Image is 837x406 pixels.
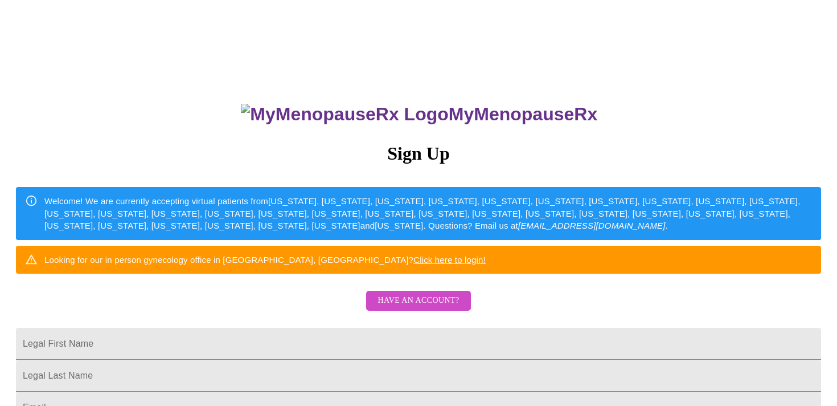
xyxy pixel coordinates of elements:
div: Welcome! We are currently accepting virtual patients from [US_STATE], [US_STATE], [US_STATE], [US... [44,190,812,236]
img: MyMenopauseRx Logo [241,104,448,125]
em: [EMAIL_ADDRESS][DOMAIN_NAME] [518,221,666,230]
h3: MyMenopauseRx [18,104,822,125]
div: Looking for our in person gynecology office in [GEOGRAPHIC_DATA], [GEOGRAPHIC_DATA]? [44,249,486,270]
a: Click here to login! [413,255,486,265]
h3: Sign Up [16,143,821,164]
a: Have an account? [363,303,473,313]
span: Have an account? [378,294,459,308]
button: Have an account? [366,291,470,311]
